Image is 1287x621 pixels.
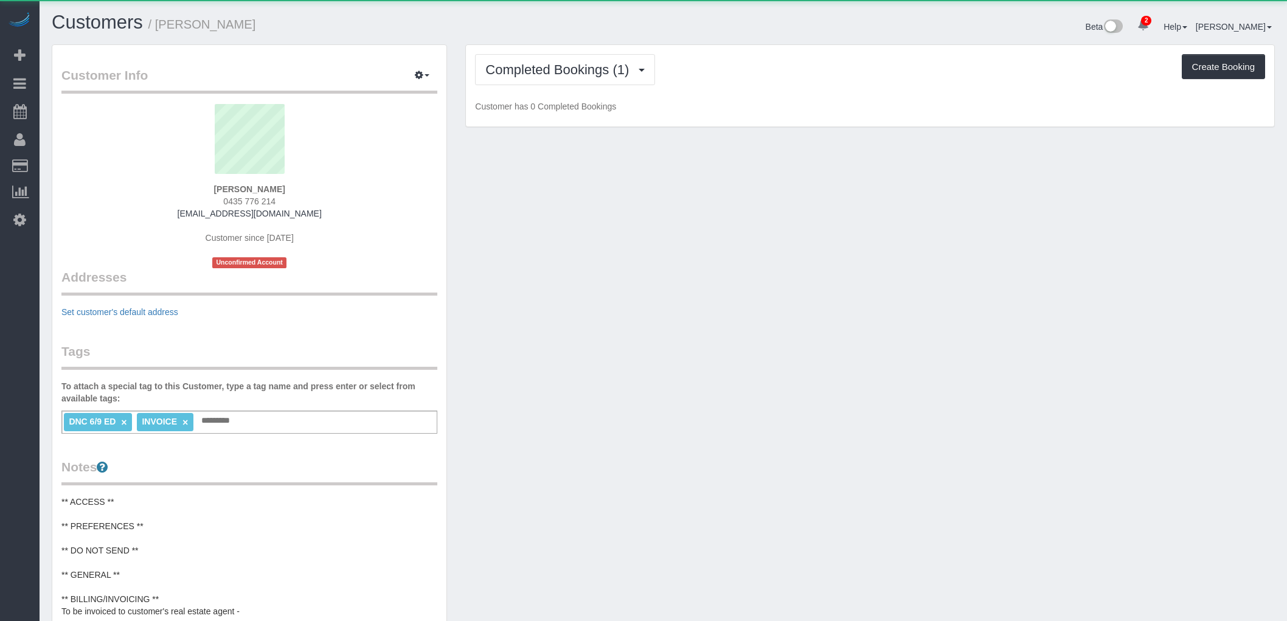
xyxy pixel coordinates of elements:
[1141,16,1151,26] span: 2
[1182,54,1265,80] button: Create Booking
[1103,19,1123,35] img: New interface
[61,307,178,317] a: Set customer's default address
[213,184,285,194] strong: [PERSON_NAME]
[206,233,294,243] span: Customer since [DATE]
[485,62,635,77] span: Completed Bookings (1)
[7,12,32,29] img: Automaid Logo
[142,417,177,426] span: INVOICE
[223,196,276,206] span: 0435 776 214
[182,417,188,428] a: ×
[61,458,437,485] legend: Notes
[1131,12,1155,39] a: 2
[475,54,655,85] button: Completed Bookings (1)
[61,342,437,370] legend: Tags
[1164,22,1187,32] a: Help
[212,257,286,268] span: Unconfirmed Account
[475,100,1265,113] p: Customer has 0 Completed Bookings
[52,12,143,33] a: Customers
[1086,22,1123,32] a: Beta
[121,417,127,428] a: ×
[61,66,437,94] legend: Customer Info
[69,417,116,426] span: DNC 6/9 ED
[61,380,437,404] label: To attach a special tag to this Customer, type a tag name and press enter or select from availabl...
[178,209,322,218] a: [EMAIL_ADDRESS][DOMAIN_NAME]
[1196,22,1272,32] a: [PERSON_NAME]
[148,18,256,31] small: / [PERSON_NAME]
